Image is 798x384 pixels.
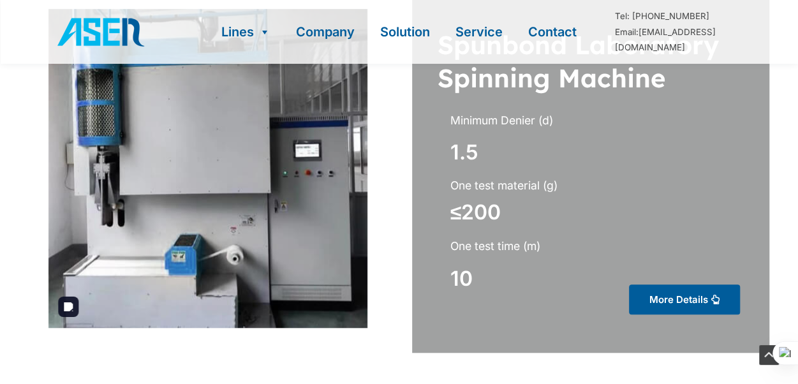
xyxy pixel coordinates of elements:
[450,239,769,254] p: One test time (m)
[48,9,367,328] img: Laboratory Spinning Machine 1 with ASEN Nonwoven Machine
[450,114,769,128] p: Minimum Denier (d)
[629,284,740,314] a: More Details
[450,265,594,292] p: 10
[615,27,716,53] a: Email:[EMAIL_ADDRESS][DOMAIN_NAME]
[649,295,708,304] span: More Details
[615,11,709,21] a: Tel: [PHONE_NUMBER]
[450,139,769,166] p: 1.5
[54,24,147,37] a: ASEN Nonwoven Machinery
[450,199,769,226] p: ≤200
[450,180,769,191] div: One test material (g)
